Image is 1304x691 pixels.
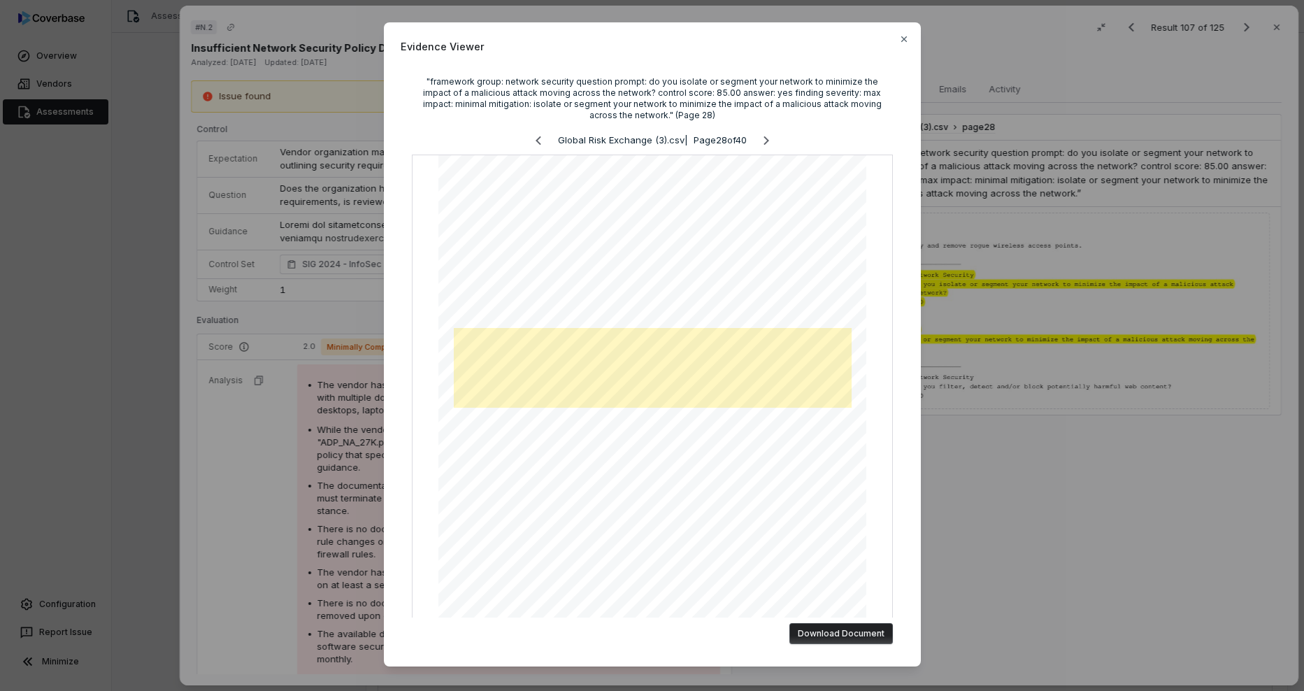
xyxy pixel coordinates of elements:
[401,39,904,54] span: Evidence Viewer
[752,132,780,149] button: Next page
[412,76,893,121] div: "framework group: network security question prompt: do you isolate or segment your network to min...
[558,134,747,148] p: Global Risk Exchange (3).csv | Page 28 of 40
[789,623,893,644] button: Download Document
[524,132,552,149] button: Previous page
